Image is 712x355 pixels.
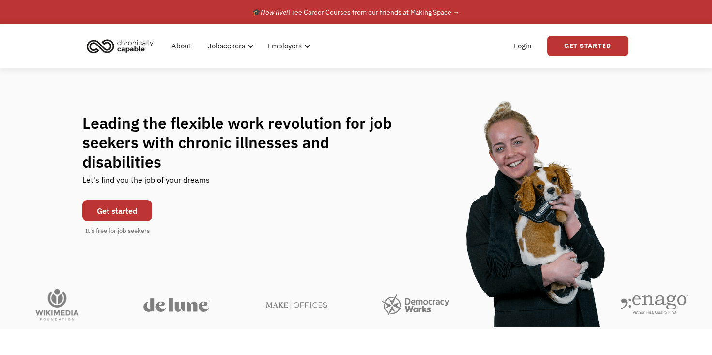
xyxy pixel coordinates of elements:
[261,8,288,16] em: Now live!
[82,113,411,171] h1: Leading the flexible work revolution for job seekers with chronic illnesses and disabilities
[208,40,245,52] div: Jobseekers
[82,200,152,221] a: Get started
[82,171,210,195] div: Let's find you the job of your dreams
[508,31,538,62] a: Login
[267,40,302,52] div: Employers
[262,31,313,62] div: Employers
[84,35,161,57] a: home
[547,36,628,56] a: Get Started
[252,6,460,18] div: 🎓 Free Career Courses from our friends at Making Space →
[166,31,197,62] a: About
[84,35,156,57] img: Chronically Capable logo
[85,226,150,236] div: It's free for job seekers
[202,31,257,62] div: Jobseekers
